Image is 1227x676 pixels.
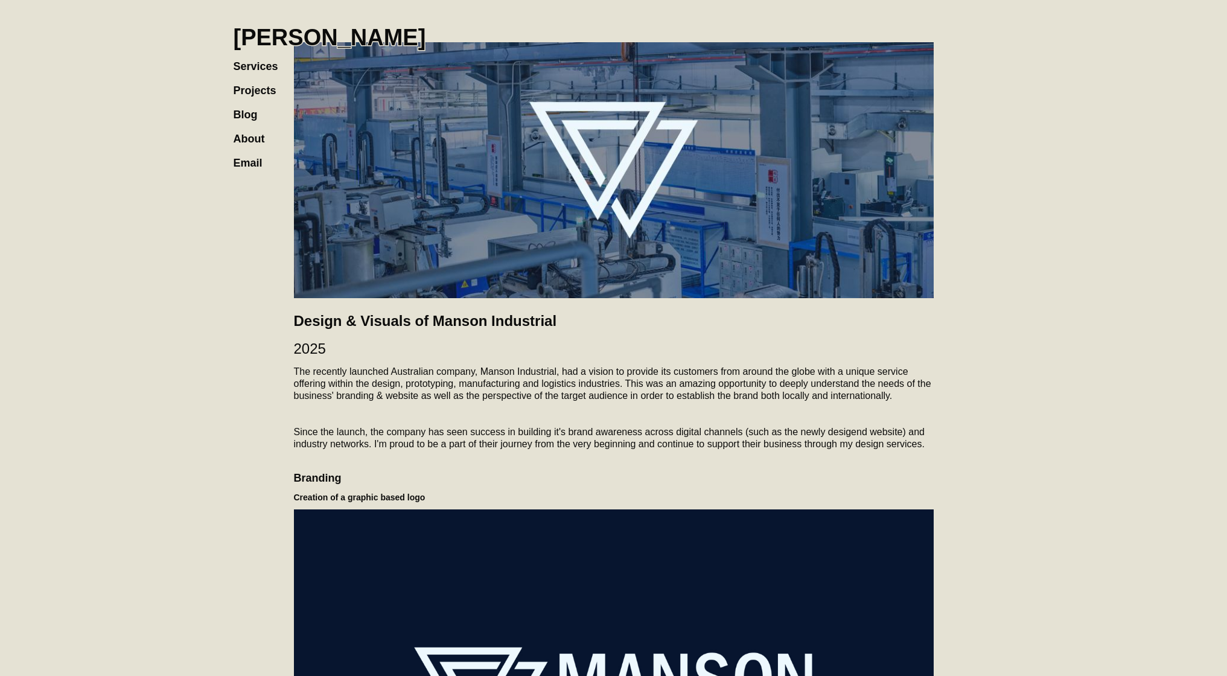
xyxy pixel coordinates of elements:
p: The recently launched Australian company, Manson Industrial, had a vision to provide its customer... [294,366,934,402]
a: Projects [234,72,288,97]
p: ‍ [294,408,934,420]
h2: 2025 [294,338,934,360]
a: home [234,12,426,51]
p: Since the launch, the company has seen success in building it's brand awareness across digital ch... [294,426,934,450]
h1: [PERSON_NAME] [234,24,426,51]
a: Services [234,48,290,72]
h2: Design & Visuals of Manson Industrial [294,310,934,332]
a: About [234,121,277,145]
h4: Branding [294,456,934,485]
a: Email [234,145,275,169]
h5: Creation of a graphic based logo [294,491,934,503]
a: Blog [234,97,270,121]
